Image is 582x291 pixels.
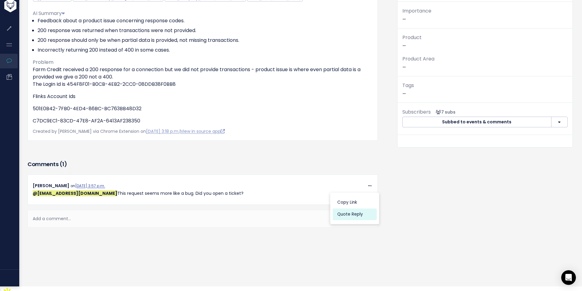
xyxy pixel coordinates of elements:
span: Created by [PERSON_NAME] via Chrome Extension on | [33,128,225,134]
li: 200 response was returned when transactions were not provided. [38,27,373,34]
p: Flinks Account Ids [33,93,373,100]
span: <p><strong>Subscribers</strong><br><br> - Sara Ahmad<br> - Hessam Abbasi<br> - Pauline Sanni<br> ... [433,109,456,115]
a: Copy Link [333,196,377,208]
span: [PERSON_NAME] [33,183,69,189]
a: View in source app [181,128,225,134]
div: Add a comment... [27,210,378,228]
a: [DATE] 3:18 p.m. [146,128,179,134]
p: This request seems more like a bug. Did you open a ticket? [33,190,373,197]
a: [DATE] 3:57 p.m. [75,184,105,188]
span: Importance [402,7,431,14]
button: Subbed to events & comments [402,117,551,128]
p: 501E0B42-7FB0-4ED4-86BC-BC763BB48D32 [33,105,373,112]
span: Steph Mangos [33,190,117,196]
p: C7DC9EC1-83CD-47E8-AF2A-6413AF238350 [33,117,373,125]
span: 1 [62,160,64,168]
span: Subscribers [402,108,431,115]
span: Product Area [402,55,434,62]
p: — [402,55,568,71]
span: AI Summary [33,10,65,17]
li: Incorrectly returning 200 instead of 400 in some cases. [38,46,373,54]
span: on [71,184,105,188]
li: 200 response should only be when partial data is provided, not missing transactions. [38,37,373,44]
p: — [402,81,568,98]
span: Problem [33,59,53,66]
div: Open Intercom Messenger [561,270,576,285]
a: Quote Reply [333,208,377,220]
span: Tags [402,82,414,89]
li: Feedback about a product issue concerning response codes. [38,17,373,24]
span: Product [402,34,422,41]
p: Farm Credit received a 200 response for a connection but we did not provide transactions - produc... [33,66,373,88]
h3: Comments ( ) [27,160,378,169]
p: — [402,33,568,50]
p: — [402,7,568,23]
